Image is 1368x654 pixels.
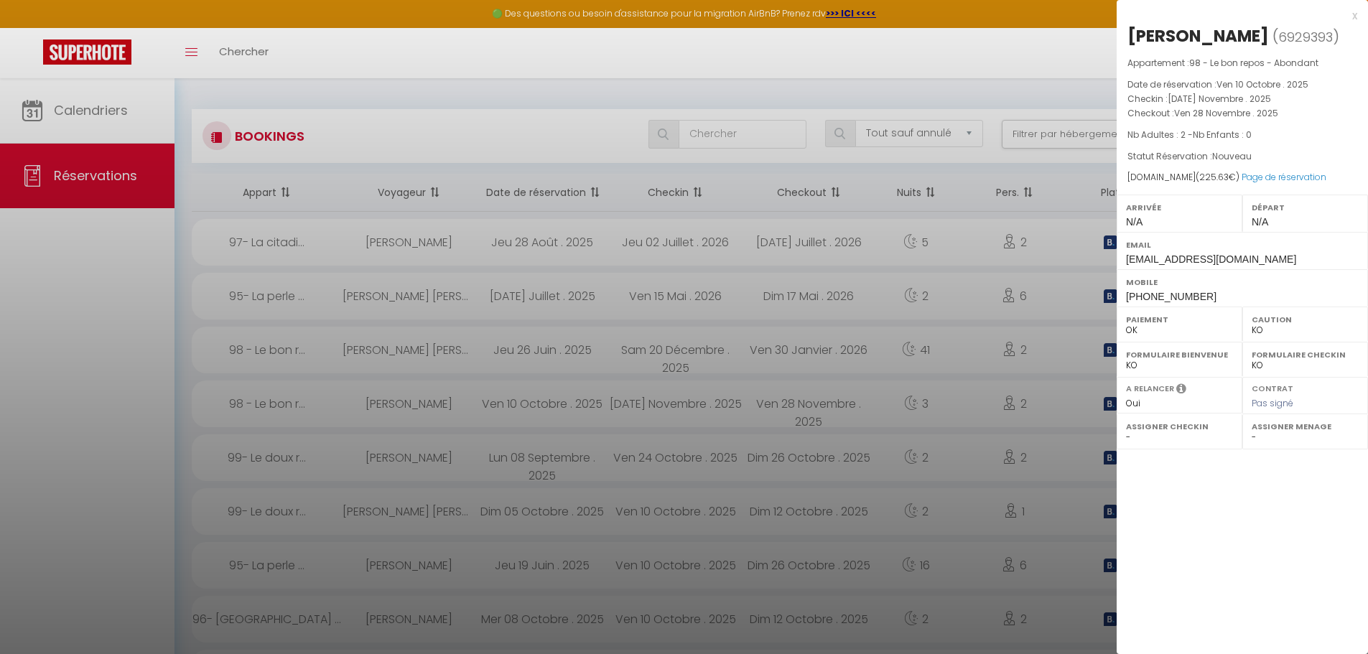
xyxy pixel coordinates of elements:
[1252,383,1293,392] label: Contrat
[1196,171,1239,183] span: ( €)
[1174,107,1278,119] span: Ven 28 Novembre . 2025
[1126,419,1233,434] label: Assigner Checkin
[1126,216,1143,228] span: N/A
[1216,78,1308,90] span: Ven 10 Octobre . 2025
[1252,200,1359,215] label: Départ
[1189,57,1318,69] span: 98 - Le bon repos - Abondant
[1242,171,1326,183] a: Page de réservation
[1126,275,1359,289] label: Mobile
[1127,78,1357,92] p: Date de réservation :
[1127,92,1357,106] p: Checkin :
[1199,171,1229,183] span: 225.63
[1272,27,1339,47] span: ( )
[1127,129,1252,141] span: Nb Adultes : 2 -
[1176,383,1186,398] i: Sélectionner OUI si vous souhaiter envoyer les séquences de messages post-checkout
[1168,93,1271,105] span: [DATE] Novembre . 2025
[1126,238,1359,252] label: Email
[1252,419,1359,434] label: Assigner Menage
[1193,129,1252,141] span: Nb Enfants : 0
[1126,200,1233,215] label: Arrivée
[1127,171,1357,184] div: [DOMAIN_NAME]
[1212,150,1252,162] span: Nouveau
[1117,7,1357,24] div: x
[1252,312,1359,327] label: Caution
[1126,312,1233,327] label: Paiement
[1127,24,1269,47] div: [PERSON_NAME]
[1126,383,1174,395] label: A relancer
[1126,347,1233,362] label: Formulaire Bienvenue
[1252,347,1359,362] label: Formulaire Checkin
[1127,149,1357,164] p: Statut Réservation :
[1252,397,1293,409] span: Pas signé
[1278,28,1333,46] span: 6929393
[1127,106,1357,121] p: Checkout :
[1126,253,1296,265] span: [EMAIL_ADDRESS][DOMAIN_NAME]
[1126,291,1216,302] span: [PHONE_NUMBER]
[1252,216,1268,228] span: N/A
[1127,56,1357,70] p: Appartement :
